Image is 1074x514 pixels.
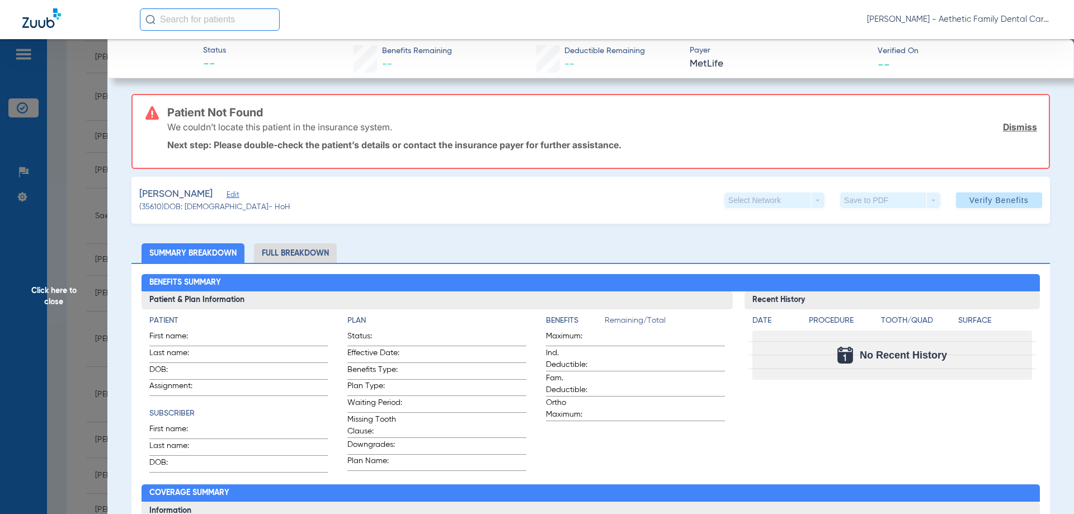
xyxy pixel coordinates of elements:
app-breakdown-title: Benefits [546,315,605,331]
span: Last name: [149,440,204,455]
span: Payer [690,45,868,56]
span: Remaining/Total [605,315,725,331]
span: Edit [227,191,237,201]
span: Fam. Deductible: [546,372,601,396]
span: Ortho Maximum: [546,397,601,421]
span: First name: [149,331,204,346]
h2: Coverage Summary [142,484,1040,502]
span: [PERSON_NAME] [139,187,213,201]
h4: Patient [149,315,328,327]
span: Waiting Period: [347,397,402,412]
h4: Surface [958,315,1032,327]
h2: Benefits Summary [142,274,1040,292]
span: Ind. Deductible: [546,347,601,371]
app-breakdown-title: Tooth/Quad [881,315,955,331]
img: Zuub Logo [22,8,61,28]
app-breakdown-title: Procedure [809,315,877,331]
iframe: Chat Widget [1018,460,1074,514]
span: [PERSON_NAME] - Aethetic Family Dental Care ([GEOGRAPHIC_DATA]) [867,14,1052,25]
span: DOB: [149,364,204,379]
span: Maximum: [546,331,601,346]
span: Benefits Type: [347,364,402,379]
span: Status [203,45,226,56]
span: Plan Name: [347,455,402,470]
span: Verified On [878,45,1056,57]
h4: Date [752,315,799,327]
span: Assignment: [149,380,204,395]
a: Dismiss [1003,121,1037,133]
span: DOB: [149,457,204,472]
h4: Tooth/Quad [881,315,955,327]
span: Last name: [149,347,204,362]
span: -- [382,59,392,69]
span: -- [203,57,226,73]
span: Downgrades: [347,439,402,454]
li: Full Breakdown [254,243,337,263]
span: Status: [347,331,402,346]
span: Missing Tooth Clause: [347,414,402,437]
span: Effective Date: [347,347,402,362]
img: Calendar [837,347,853,364]
span: Benefits Remaining [382,45,452,57]
img: error-icon [145,106,159,120]
app-breakdown-title: Date [752,315,799,331]
app-breakdown-title: Surface [958,315,1032,331]
h4: Subscriber [149,408,328,419]
h4: Plan [347,315,526,327]
span: MetLife [690,57,868,71]
span: First name: [149,423,204,438]
h3: Recent History [745,291,1040,309]
li: Summary Breakdown [142,243,244,263]
span: No Recent History [860,350,947,361]
span: (35610) DOB: [DEMOGRAPHIC_DATA] - HoH [139,201,290,213]
h4: Procedure [809,315,877,327]
h3: Patient & Plan Information [142,291,733,309]
span: Deductible Remaining [564,45,645,57]
p: Next step: Please double-check the patient’s details or contact the insurance payer for further a... [167,139,1037,150]
button: Verify Benefits [956,192,1042,208]
input: Search for patients [140,8,280,31]
span: -- [878,58,890,70]
h3: Patient Not Found [167,107,1037,118]
img: Search Icon [145,15,156,25]
span: Verify Benefits [969,196,1029,205]
span: -- [564,59,574,69]
h4: Benefits [546,315,605,327]
span: Plan Type: [347,380,402,395]
p: We couldn’t locate this patient in the insurance system. [167,121,392,133]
